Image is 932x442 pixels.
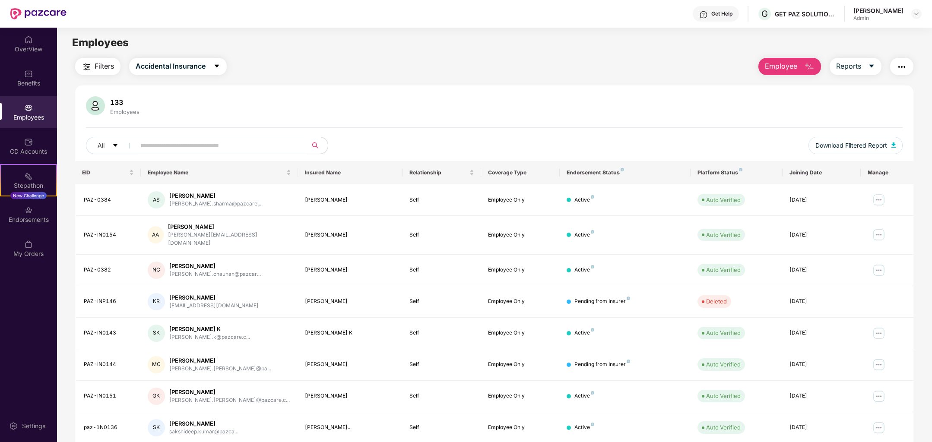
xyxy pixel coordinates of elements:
[706,391,741,400] div: Auto Verified
[872,228,886,242] img: manageButton
[836,61,861,72] span: Reports
[95,61,114,72] span: Filters
[409,266,474,274] div: Self
[24,206,33,215] img: svg+xml;base64,PHN2ZyBpZD0iRW5kb3JzZW1lbnRzIiB4bWxucz0iaHR0cDovL3d3dy53My5vcmcvMjAwMC9zdmciIHdpZH...
[591,265,594,268] img: svg+xml;base64,PHN2ZyB4bWxucz0iaHR0cDovL3d3dy53My5vcmcvMjAwMC9zdmciIHdpZHRoPSI4IiBoZWlnaHQ9IjgiIH...
[307,137,328,154] button: search
[868,63,875,70] span: caret-down
[815,141,887,150] span: Download Filtered Report
[24,35,33,44] img: svg+xml;base64,PHN2ZyBpZD0iSG9tZSIgeG1sbnM9Imh0dHA6Ly93d3cudzMub3JnLzIwMDAvc3ZnIiB3aWR0aD0iMjAiIG...
[808,137,903,154] button: Download Filtered Report
[789,297,854,306] div: [DATE]
[305,297,396,306] div: [PERSON_NAME]
[108,108,141,115] div: Employees
[82,62,92,72] img: svg+xml;base64,PHN2ZyB4bWxucz0iaHR0cDovL3d3dy53My5vcmcvMjAwMC9zdmciIHdpZHRoPSIyNCIgaGVpZ2h0PSIyNC...
[169,262,261,270] div: [PERSON_NAME]
[913,10,920,17] img: svg+xml;base64,PHN2ZyBpZD0iRHJvcGRvd24tMzJ4MzIiIHhtbG5zPSJodHRwOi8vd3d3LnczLm9yZy8yMDAwL3N2ZyIgd2...
[169,333,250,341] div: [PERSON_NAME].k@pazcare.c...
[148,293,165,310] div: KR
[758,58,821,75] button: Employee
[574,423,594,432] div: Active
[706,328,741,337] div: Auto Verified
[861,161,913,184] th: Manage
[9,422,18,430] img: svg+xml;base64,PHN2ZyBpZD0iU2V0dGluZy0yMHgyMCIgeG1sbnM9Imh0dHA6Ly93d3cudzMub3JnLzIwMDAvc3ZnIiB3aW...
[136,61,206,72] span: Accidental Insurance
[24,69,33,78] img: svg+xml;base64,PHN2ZyBpZD0iQmVuZWZpdHMiIHhtbG5zPSJodHRwOi8vd3d3LnczLm9yZy8yMDAwL3N2ZyIgd2lkdGg9Ij...
[98,141,105,150] span: All
[830,58,881,75] button: Reportscaret-down
[409,360,474,369] div: Self
[574,297,630,306] div: Pending from Insurer
[621,168,624,171] img: svg+xml;base64,PHN2ZyB4bWxucz0iaHR0cDovL3d3dy53My5vcmcvMjAwMC9zdmciIHdpZHRoPSI4IiBoZWlnaHQ9IjgiIH...
[86,96,105,115] img: svg+xml;base64,PHN2ZyB4bWxucz0iaHR0cDovL3d3dy53My5vcmcvMjAwMC9zdmciIHhtbG5zOnhsaW5rPSJodHRwOi8vd3...
[591,195,594,199] img: svg+xml;base64,PHN2ZyB4bWxucz0iaHR0cDovL3d3dy53My5vcmcvMjAwMC9zdmciIHdpZHRoPSI4IiBoZWlnaHQ9IjgiIH...
[481,161,560,184] th: Coverage Type
[783,161,861,184] th: Joining Date
[84,423,134,432] div: paz-1N0136
[591,391,594,395] img: svg+xml;base64,PHN2ZyB4bWxucz0iaHR0cDovL3d3dy53My5vcmcvMjAwMC9zdmciIHdpZHRoPSI4IiBoZWlnaHQ9IjgiIH...
[168,231,291,247] div: [PERSON_NAME][EMAIL_ADDRESS][DOMAIN_NAME]
[488,231,553,239] div: Employee Only
[148,169,285,176] span: Employee Name
[169,270,261,278] div: [PERSON_NAME].chauhan@pazcar...
[789,360,854,369] div: [DATE]
[706,360,741,369] div: Auto Verified
[872,193,886,207] img: manageButton
[169,365,271,373] div: [PERSON_NAME].[PERSON_NAME]@pa...
[627,360,630,363] img: svg+xml;base64,PHN2ZyB4bWxucz0iaHR0cDovL3d3dy53My5vcmcvMjAwMC9zdmciIHdpZHRoPSI4IiBoZWlnaHQ9IjgiIH...
[24,240,33,249] img: svg+xml;base64,PHN2ZyBpZD0iTXlfT3JkZXJzIiBkYXRhLW5hbWU9Ik15IE9yZGVycyIgeG1sbnM9Imh0dHA6Ly93d3cudz...
[488,360,553,369] div: Employee Only
[872,326,886,340] img: manageButton
[789,266,854,274] div: [DATE]
[574,196,594,204] div: Active
[307,142,323,149] span: search
[488,196,553,204] div: Employee Only
[86,137,139,154] button: Allcaret-down
[169,428,238,436] div: sakshideep.kumar@pazca...
[409,169,468,176] span: Relationship
[108,98,141,107] div: 133
[789,392,854,400] div: [DATE]
[872,421,886,435] img: manageButton
[169,302,259,310] div: [EMAIL_ADDRESS][DOMAIN_NAME]
[129,58,227,75] button: Accidental Insurancecaret-down
[697,169,775,176] div: Platform Status
[148,191,165,208] div: AS
[305,266,396,274] div: [PERSON_NAME]
[305,329,396,337] div: [PERSON_NAME] K
[403,161,481,184] th: Relationship
[72,36,129,49] span: Employees
[169,294,259,302] div: [PERSON_NAME]
[574,329,594,337] div: Active
[409,423,474,432] div: Self
[10,8,67,19] img: New Pazcare Logo
[75,161,141,184] th: EID
[574,360,630,369] div: Pending from Insurer
[169,396,290,404] div: [PERSON_NAME].[PERSON_NAME]@pazcare.c...
[305,231,396,239] div: [PERSON_NAME]
[789,196,854,204] div: [DATE]
[488,329,553,337] div: Employee Only
[84,329,134,337] div: PAZ-IN0143
[853,6,903,15] div: [PERSON_NAME]
[169,200,263,208] div: [PERSON_NAME].sharma@pazcare....
[298,161,403,184] th: Insured Name
[148,325,165,342] div: SK
[409,392,474,400] div: Self
[84,392,134,400] div: PAZ-IN0151
[591,328,594,331] img: svg+xml;base64,PHN2ZyB4bWxucz0iaHR0cDovL3d3dy53My5vcmcvMjAwMC9zdmciIHdpZHRoPSI4IiBoZWlnaHQ9IjgiIH...
[789,231,854,239] div: [DATE]
[789,329,854,337] div: [DATE]
[24,138,33,146] img: svg+xml;base64,PHN2ZyBpZD0iQ0RfQWNjb3VudHMiIGRhdGEtbmFtZT0iQ0QgQWNjb3VudHMiIHhtbG5zPSJodHRwOi8vd3...
[148,262,165,279] div: NC
[213,63,220,70] span: caret-down
[761,9,768,19] span: G
[488,423,553,432] div: Employee Only
[148,388,165,405] div: GK
[169,357,271,365] div: [PERSON_NAME]
[627,297,630,300] img: svg+xml;base64,PHN2ZyB4bWxucz0iaHR0cDovL3d3dy53My5vcmcvMjAwMC9zdmciIHdpZHRoPSI4IiBoZWlnaHQ9IjgiIH...
[305,392,396,400] div: [PERSON_NAME]
[24,172,33,180] img: svg+xml;base64,PHN2ZyB4bWxucz0iaHR0cDovL3d3dy53My5vcmcvMjAwMC9zdmciIHdpZHRoPSIyMSIgaGVpZ2h0PSIyMC...
[488,266,553,274] div: Employee Only
[84,231,134,239] div: PAZ-IN0154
